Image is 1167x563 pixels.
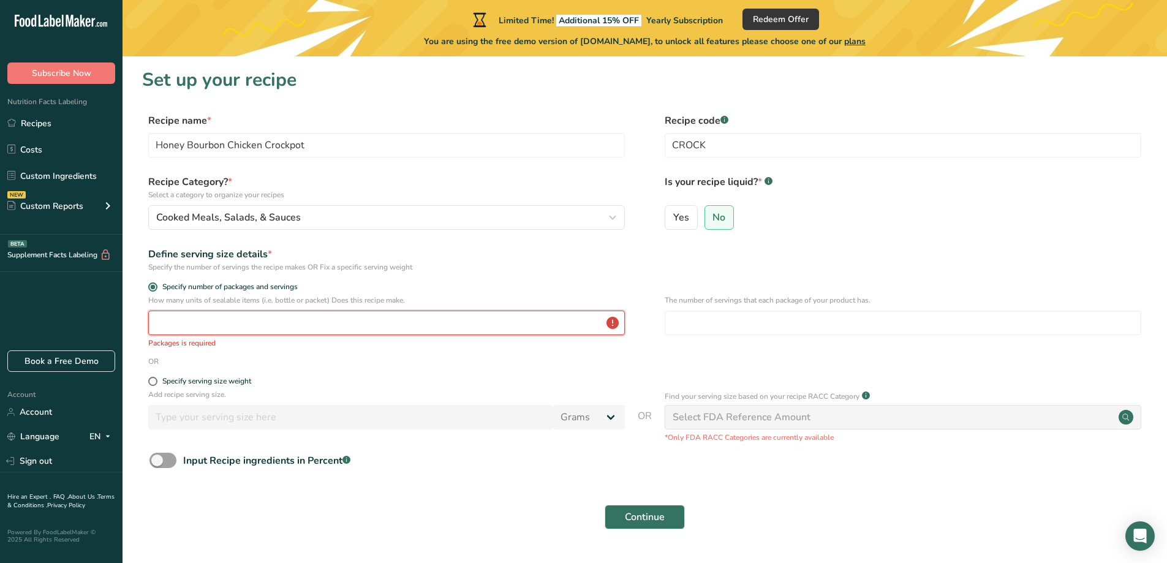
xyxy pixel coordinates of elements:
[47,501,85,510] a: Privacy Policy
[1125,521,1155,551] div: Open Intercom Messenger
[89,429,115,444] div: EN
[148,113,625,128] label: Recipe name
[148,389,625,400] p: Add recipe serving size.
[148,405,553,429] input: Type your serving size here
[148,175,625,200] label: Recipe Category?
[665,391,859,402] p: Find your serving size based on your recipe RACC Category
[7,529,115,543] div: Powered By FoodLabelMaker © 2025 All Rights Reserved
[556,15,641,26] span: Additional 15% OFF
[638,409,652,443] span: OR
[8,240,27,247] div: BETA
[148,338,625,349] p: Packages is required
[665,432,1141,443] p: *Only FDA RACC Categories are currently available
[7,191,26,198] div: NEW
[625,510,665,524] span: Continue
[148,262,625,273] div: Specify the number of servings the recipe makes OR Fix a specific serving weight
[844,36,866,47] span: plans
[148,356,159,367] div: OR
[148,189,625,200] p: Select a category to organize your recipes
[32,67,91,80] span: Subscribe Now
[665,113,1141,128] label: Recipe code
[183,453,350,468] div: Input Recipe ingredients in Percent
[162,377,251,386] div: Specify serving size weight
[470,12,723,27] div: Limited Time!
[142,66,1147,94] h1: Set up your recipe
[7,426,59,447] a: Language
[148,133,625,157] input: Type your recipe name here
[665,133,1141,157] input: Type your recipe code here
[605,505,685,529] button: Continue
[7,62,115,84] button: Subscribe Now
[156,210,301,225] span: Cooked Meals, Salads, & Sauces
[742,9,819,30] button: Redeem Offer
[68,493,97,501] a: About Us .
[665,295,1141,306] p: The number of servings that each package of your product has.
[665,175,1141,200] label: Is your recipe liquid?
[673,410,810,425] div: Select FDA Reference Amount
[753,13,809,26] span: Redeem Offer
[7,493,51,501] a: Hire an Expert .
[424,35,866,48] span: You are using the free demo version of [DOMAIN_NAME], to unlock all features please choose one of...
[148,295,625,306] p: How many units of sealable items (i.e. bottle or packet) Does this recipe make.
[7,200,83,213] div: Custom Reports
[53,493,68,501] a: FAQ .
[673,211,689,224] span: Yes
[148,205,625,230] button: Cooked Meals, Salads, & Sauces
[7,493,115,510] a: Terms & Conditions .
[712,211,725,224] span: No
[148,247,625,262] div: Define serving size details
[157,282,298,292] span: Specify number of packages and servings
[646,15,723,26] span: Yearly Subscription
[7,350,115,372] a: Book a Free Demo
